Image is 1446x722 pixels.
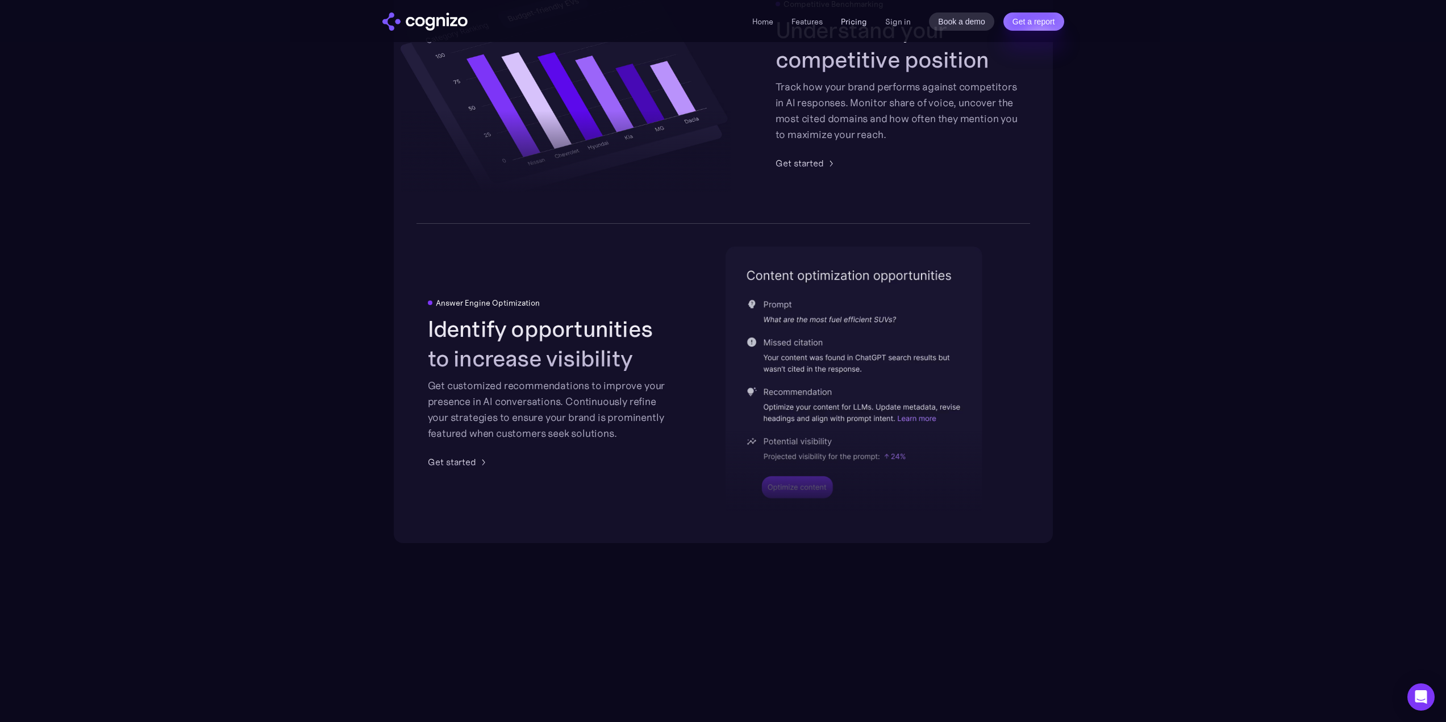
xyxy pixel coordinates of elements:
div: Open Intercom Messenger [1407,683,1435,711]
img: content optimization for LLMs [726,247,982,520]
h2: Identify opportunities to increase visibility [428,314,671,373]
h2: Understand your competitive position [776,15,1019,74]
a: home [382,12,468,31]
div: Get customized recommendations to improve your presence in AI conversations. Continuously refine ... [428,378,671,441]
div: Get started [428,455,476,469]
a: Home [752,16,773,27]
a: Get started [428,455,490,469]
a: Pricing [841,16,867,27]
div: Track how your brand performs against competitors in AI responses. Monitor share of voice, uncove... [776,79,1019,143]
img: cognizo logo [382,12,468,31]
a: Book a demo [929,12,994,31]
a: Features [791,16,823,27]
div: Get started [776,156,824,170]
a: Get started [776,156,837,170]
div: Answer Engine Optimization [436,298,540,307]
a: Sign in [885,15,911,28]
a: Get a report [1003,12,1064,31]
